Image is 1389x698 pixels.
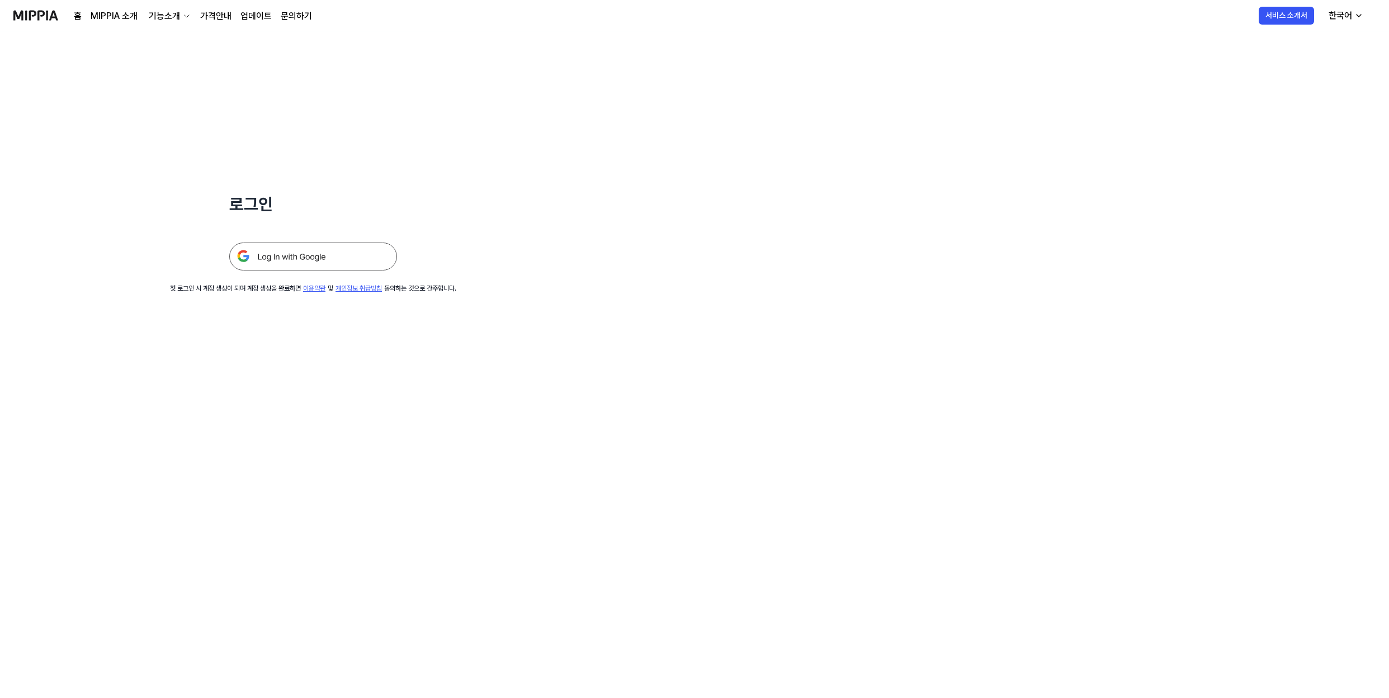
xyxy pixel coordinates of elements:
a: 이용약관 [303,284,325,292]
div: 첫 로그인 시 계정 생성이 되며 계정 생성을 완료하면 및 동의하는 것으로 간주합니다. [170,284,456,293]
button: 기능소개 [147,10,191,23]
img: 구글 로그인 버튼 [229,243,397,270]
button: 서비스 소개서 [1259,7,1314,25]
a: 홈 [74,10,82,23]
a: 개인정보 취급방침 [336,284,382,292]
a: MIPPIA 소개 [91,10,138,23]
div: 기능소개 [147,10,182,23]
h1: 로그인 [229,192,397,216]
div: 한국어 [1326,9,1354,22]
a: 문의하기 [281,10,312,23]
button: 한국어 [1320,4,1370,27]
a: 업데이트 [240,10,272,23]
a: 가격안내 [200,10,232,23]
